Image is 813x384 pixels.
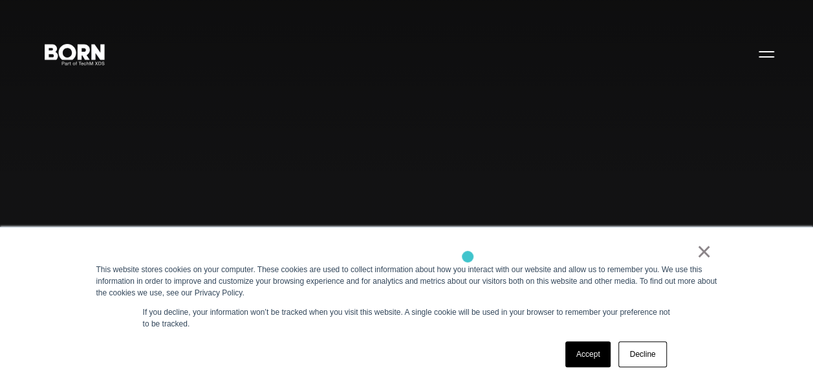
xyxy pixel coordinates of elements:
a: Accept [565,341,611,367]
a: Decline [618,341,666,367]
a: × [697,246,712,257]
button: Open [751,40,782,67]
div: This website stores cookies on your computer. These cookies are used to collect information about... [96,264,717,299]
p: If you decline, your information won’t be tracked when you visit this website. A single cookie wi... [143,306,671,330]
